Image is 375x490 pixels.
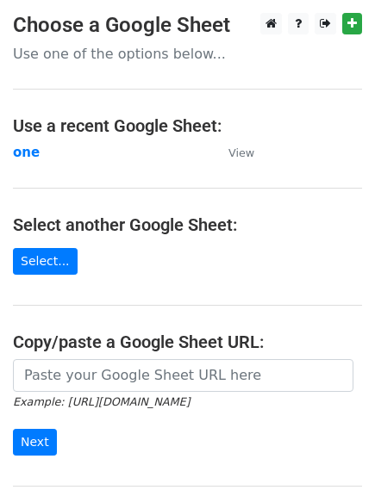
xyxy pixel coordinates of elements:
[13,45,362,63] p: Use one of the options below...
[13,395,190,408] small: Example: [URL][DOMAIN_NAME]
[211,145,254,160] a: View
[13,332,362,352] h4: Copy/paste a Google Sheet URL:
[13,248,78,275] a: Select...
[13,115,362,136] h4: Use a recent Google Sheet:
[13,359,353,392] input: Paste your Google Sheet URL here
[13,145,40,160] a: one
[13,429,57,456] input: Next
[13,214,362,235] h4: Select another Google Sheet:
[228,146,254,159] small: View
[13,13,362,38] h3: Choose a Google Sheet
